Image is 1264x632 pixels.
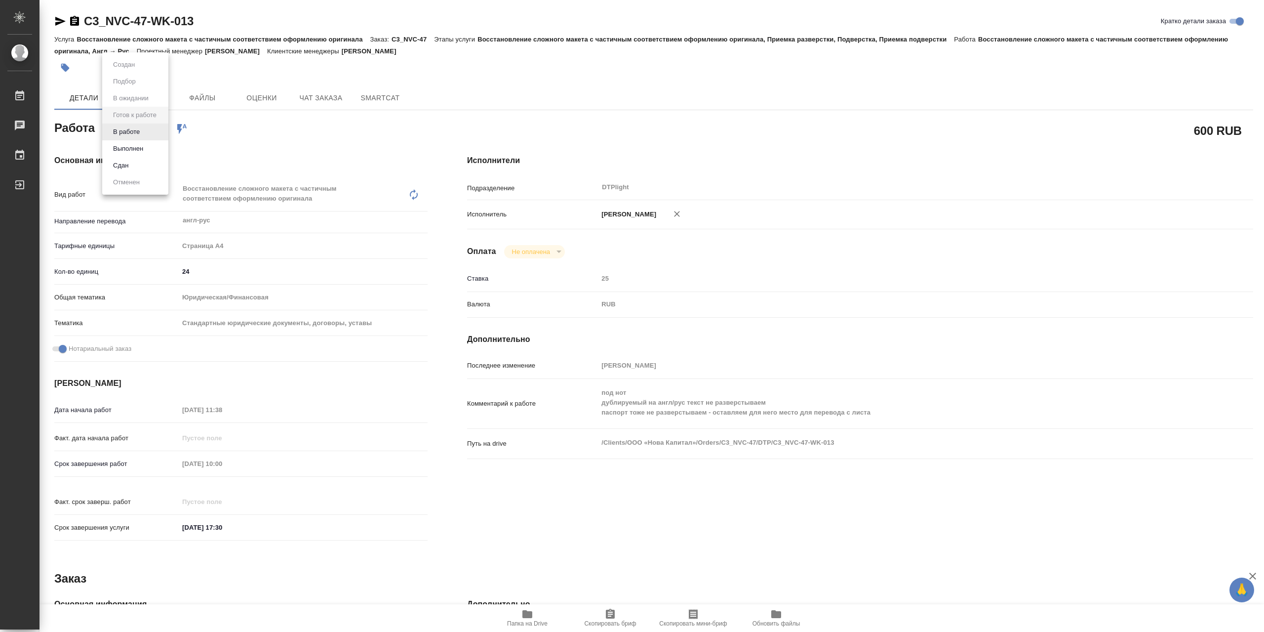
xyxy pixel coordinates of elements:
[110,110,159,121] button: Готов к работе
[110,143,146,154] button: Выполнен
[110,76,139,87] button: Подбор
[110,126,143,137] button: В работе
[110,93,152,104] button: В ожидании
[110,59,138,70] button: Создан
[110,160,131,171] button: Сдан
[110,177,143,188] button: Отменен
